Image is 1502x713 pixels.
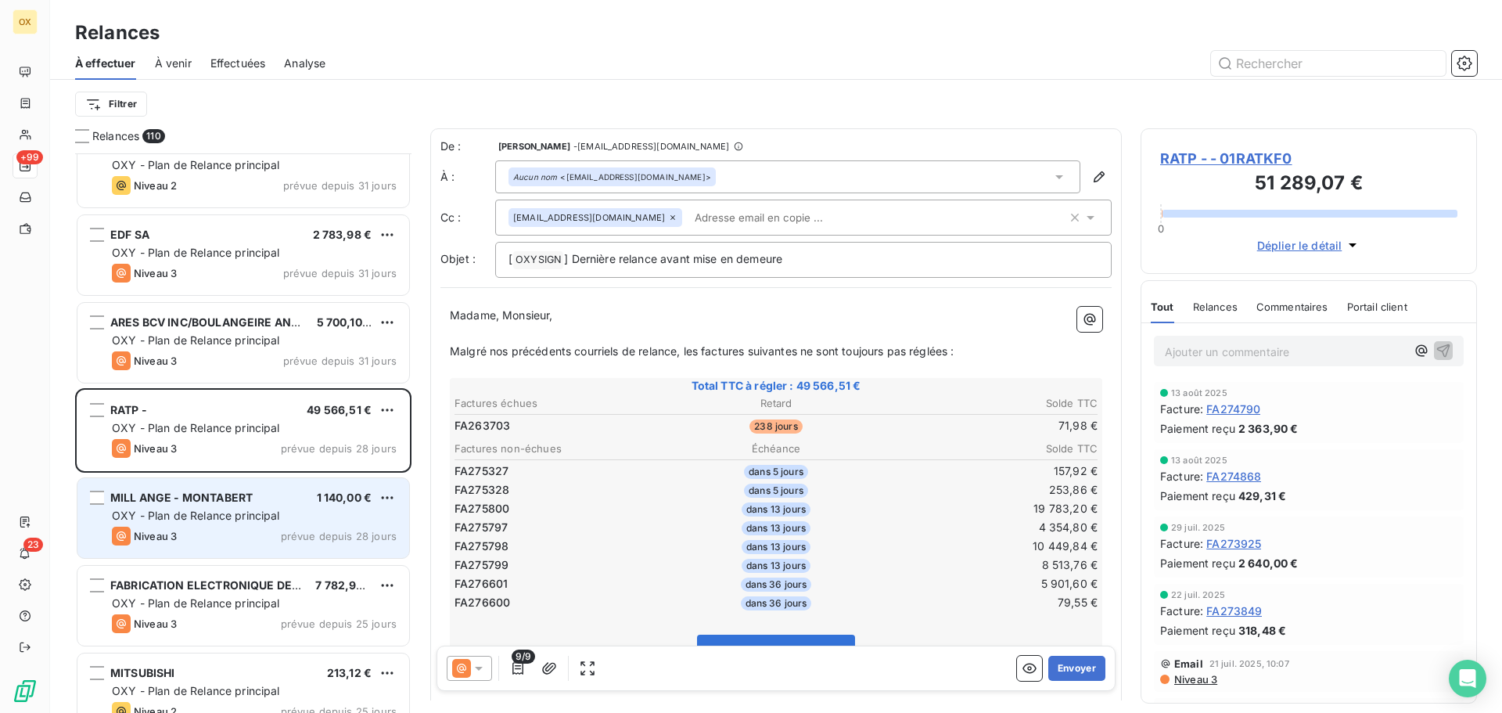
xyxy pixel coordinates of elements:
[885,441,1098,457] th: Solde TTC
[885,575,1098,592] td: 5 901,60 €
[454,441,667,457] th: Factures non-échues
[327,666,372,679] span: 213,12 €
[513,171,711,182] div: <[EMAIL_ADDRESS][DOMAIN_NAME]>
[1449,660,1486,697] div: Open Intercom Messenger
[134,618,177,630] span: Niveau 3
[885,463,1098,480] td: 157,92 €
[13,153,37,178] a: +99
[450,308,553,322] span: Madame, Monsieur,
[508,252,512,265] span: [
[1160,622,1235,639] span: Paiement reçu
[134,267,177,279] span: Niveau 3
[142,129,164,143] span: 110
[284,56,325,71] span: Analyse
[688,206,869,229] input: Adresse email en copie ...
[1206,401,1260,417] span: FA274790
[454,395,667,412] th: Factures échues
[741,578,812,592] span: dans 36 jours
[1238,420,1299,437] span: 2 363,90 €
[1206,535,1261,552] span: FA273925
[317,315,373,329] span: 5 700,10 €
[885,417,1098,434] td: 71,98 €
[564,252,782,265] span: ] Dernière relance avant mise en demeure
[281,530,397,542] span: prévue depuis 28 jours
[1160,603,1203,619] span: Facture :
[1257,237,1342,254] span: Déplier le détail
[669,395,882,412] th: Retard
[885,395,1098,412] th: Solde TTC
[1209,659,1289,668] span: 21 juil. 2025, 10:07
[1160,169,1457,200] h3: 51 289,07 €
[452,378,1100,394] span: Total TTC à régler : 49 566,51 €
[92,128,139,144] span: Relances
[1206,603,1262,619] span: FA273849
[210,56,266,71] span: Effectuées
[1160,468,1203,484] span: Facture :
[112,421,280,434] span: OXY - Plan de Relance principal
[112,246,280,259] span: OXY - Plan de Relance principal
[454,500,667,517] td: FA275800
[1193,301,1238,313] span: Relances
[454,556,667,574] td: FA275799
[513,213,665,222] span: [EMAIL_ADDRESS][DOMAIN_NAME]
[1238,622,1286,639] span: 318,48 €
[281,618,397,630] span: prévue depuis 25 jours
[112,684,280,697] span: OXY - Plan de Relance principal
[450,344,954,358] span: Malgré nos précédents courriels de relance, les factures suivantes ne sont toujours pas réglées :
[1211,51,1446,76] input: Rechercher
[573,142,729,151] span: - [EMAIL_ADDRESS][DOMAIN_NAME]
[75,19,160,47] h3: Relances
[281,442,397,455] span: prévue depuis 28 jours
[110,403,147,416] span: RATP -
[454,594,667,611] td: FA276600
[1171,456,1227,465] span: 13 août 2025
[1174,657,1203,670] span: Email
[1160,488,1235,504] span: Paiement reçu
[1160,401,1203,417] span: Facture :
[313,228,372,241] span: 2 783,98 €
[885,500,1098,517] td: 19 783,20 €
[16,150,43,164] span: +99
[1171,523,1225,532] span: 29 juil. 2025
[110,315,307,329] span: ARES BCV INC/BOULANGEIRE ANGE
[1048,656,1105,681] button: Envoyer
[744,484,808,498] span: dans 5 jours
[1171,388,1227,398] span: 13 août 2025
[512,650,535,664] span: 9/9
[283,355,397,367] span: prévue depuis 31 jours
[742,559,810,573] span: dans 13 jours
[112,333,280,347] span: OXY - Plan de Relance principal
[1160,555,1235,571] span: Paiement reçu
[1238,488,1286,504] span: 429,31 €
[744,465,808,479] span: dans 5 jours
[134,530,177,542] span: Niveau 3
[513,251,563,269] span: OXYSIGN
[1206,468,1261,484] span: FA274868
[112,596,280,610] span: OXY - Plan de Relance principal
[669,441,882,457] th: Échéance
[112,509,280,522] span: OXY - Plan de Relance principal
[112,158,280,171] span: OXY - Plan de Relance principal
[1238,555,1299,571] span: 2 640,00 €
[134,179,177,192] span: Niveau 2
[155,56,192,71] span: À venir
[498,142,570,151] span: [PERSON_NAME]
[454,481,667,499] td: FA275328
[1347,301,1407,313] span: Portail client
[13,679,38,704] img: Logo LeanPay
[454,463,667,480] td: FA275327
[110,666,175,679] span: MITSUBISHI
[110,578,311,592] span: FABRICATION ELECTRONIQUE DE DO
[1256,301,1328,313] span: Commentaires
[1173,673,1217,686] span: Niveau 3
[1160,535,1203,552] span: Facture :
[1151,301,1174,313] span: Tout
[742,540,810,554] span: dans 13 jours
[110,491,253,504] span: MILL ANGE - MONTABERT
[110,228,149,241] span: EDF SA
[1160,148,1457,169] span: RATP - - 01RATKF0
[307,403,372,416] span: 49 566,51 €
[75,56,136,71] span: À effectuer
[885,519,1098,536] td: 4 354,80 €
[513,171,557,182] em: Aucun nom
